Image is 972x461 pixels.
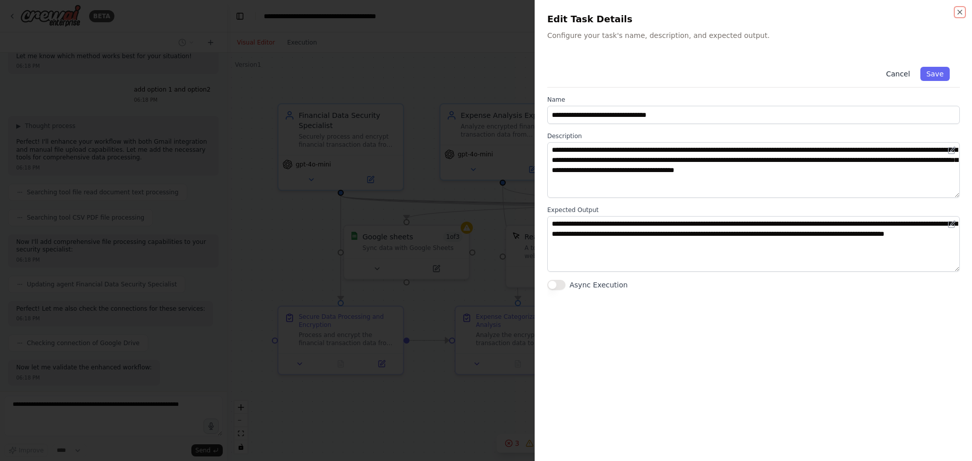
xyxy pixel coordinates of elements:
[946,218,958,230] button: Open in editor
[946,144,958,156] button: Open in editor
[880,67,916,81] button: Cancel
[920,67,950,81] button: Save
[547,96,960,104] label: Name
[547,132,960,140] label: Description
[570,280,628,290] label: Async Execution
[547,206,960,214] label: Expected Output
[547,12,960,26] h2: Edit Task Details
[547,30,960,40] p: Configure your task's name, description, and expected output.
